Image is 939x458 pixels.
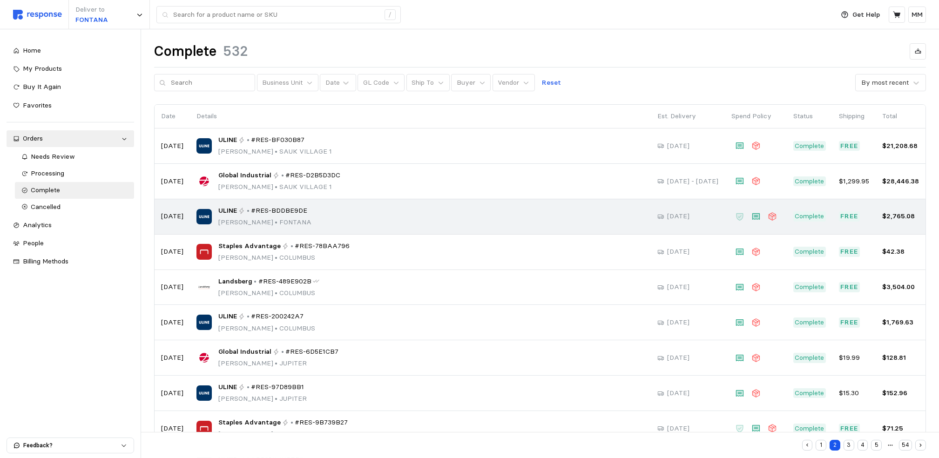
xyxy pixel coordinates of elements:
span: Staples Advantage [218,241,281,251]
span: Staples Advantage [218,418,281,428]
img: ULINE [196,385,212,401]
span: Global Industrial [218,347,271,357]
div: / [385,9,396,20]
p: • [247,382,250,392]
a: Analytics [7,217,134,234]
p: $1,299.95 [839,176,869,187]
p: • [290,418,293,428]
p: [DATE] [161,176,183,187]
p: [DATE] [161,388,183,398]
p: [DATE] [161,317,183,328]
p: Date [161,111,183,121]
p: [DATE] [667,247,689,257]
span: Analytics [23,221,52,229]
p: Get Help [853,10,880,20]
p: Ship To [412,78,434,88]
span: • [273,394,279,403]
span: #RES-BDDBE9DE [251,206,307,216]
p: [DATE] [667,424,689,434]
p: [PERSON_NAME] COLUMBUS [218,288,320,298]
span: #RES-9B739B27 [295,418,348,428]
span: Billing Methods [23,257,68,265]
p: FONTANA [75,15,108,25]
a: Home [7,42,134,59]
p: Status [793,111,826,121]
p: • [281,170,284,181]
img: Staples Advantage [196,421,212,436]
p: Complete [795,317,824,328]
a: Complete [15,182,134,199]
button: 5 [871,440,882,451]
p: Free [841,317,858,328]
p: Free [841,247,858,257]
p: • [281,347,284,357]
span: • [273,324,279,332]
p: Deliver to [75,5,108,15]
p: Feedback? [23,441,121,450]
p: [DATE] [161,211,183,222]
img: Global Industrial [196,350,212,365]
input: Search for a product name or SKU [173,7,379,23]
p: Business Unit [262,78,303,88]
p: [DATE] [667,141,689,151]
p: $2,765.08 [882,211,919,222]
p: [PERSON_NAME] SAUK VILLAGE 1 [218,429,348,439]
p: Complete [795,141,824,151]
a: My Products [7,61,134,77]
button: MM [908,7,926,23]
p: [DATE] [161,247,183,257]
p: [DATE] [161,353,183,363]
p: Complete [795,247,824,257]
span: • [273,430,279,438]
p: [PERSON_NAME] COLUMBUS [218,323,315,334]
p: Est. Delivery [657,111,718,121]
span: ULINE [218,135,237,145]
a: Processing [15,165,134,182]
p: [DATE] [667,211,689,222]
button: Reset [536,74,566,92]
p: $152.96 [882,388,919,398]
p: [PERSON_NAME] JUPITER [218,394,307,404]
span: Needs Review [31,152,75,161]
button: Ship To [406,74,450,92]
span: #RES-6D5E1CB7 [285,347,338,357]
p: [DATE] [161,282,183,292]
button: 4 [858,440,868,451]
p: $19.99 [839,353,869,363]
p: [PERSON_NAME] JUPITER [218,358,339,369]
span: Landsberg [218,276,252,287]
span: Global Industrial [218,170,271,181]
a: People [7,235,134,252]
p: Free [841,424,858,434]
p: $71.25 [882,424,919,434]
img: Landsberg [196,279,212,295]
img: ULINE [196,138,212,154]
span: ULINE [218,382,237,392]
p: Complete [795,353,824,363]
p: $42.38 [882,247,919,257]
a: Orders [7,130,134,147]
img: ULINE [196,315,212,330]
img: Global Industrial [196,174,212,189]
a: Buy It Again [7,79,134,95]
p: [DATE] [667,388,689,398]
p: Complete [795,424,824,434]
a: Favorites [7,97,134,114]
p: [PERSON_NAME] FONTANA [218,217,311,228]
button: 54 [899,440,912,451]
span: #RES-BF030B87 [251,135,304,145]
div: Orders [23,134,118,144]
span: Home [23,46,41,54]
button: Get Help [836,6,886,24]
p: Free [841,282,858,292]
span: #RES-489E902B [258,276,311,287]
p: Complete [795,388,824,398]
p: [DATE] [161,424,183,434]
button: Buyer [451,74,491,92]
span: #RES-200242A7 [251,311,304,322]
p: [DATE] [667,282,689,292]
span: #RES-D2B5D3DC [285,170,340,181]
p: • [247,206,250,216]
p: [PERSON_NAME] COLUMBUS [218,253,350,263]
p: [DATE] - [DATE] [667,176,718,187]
